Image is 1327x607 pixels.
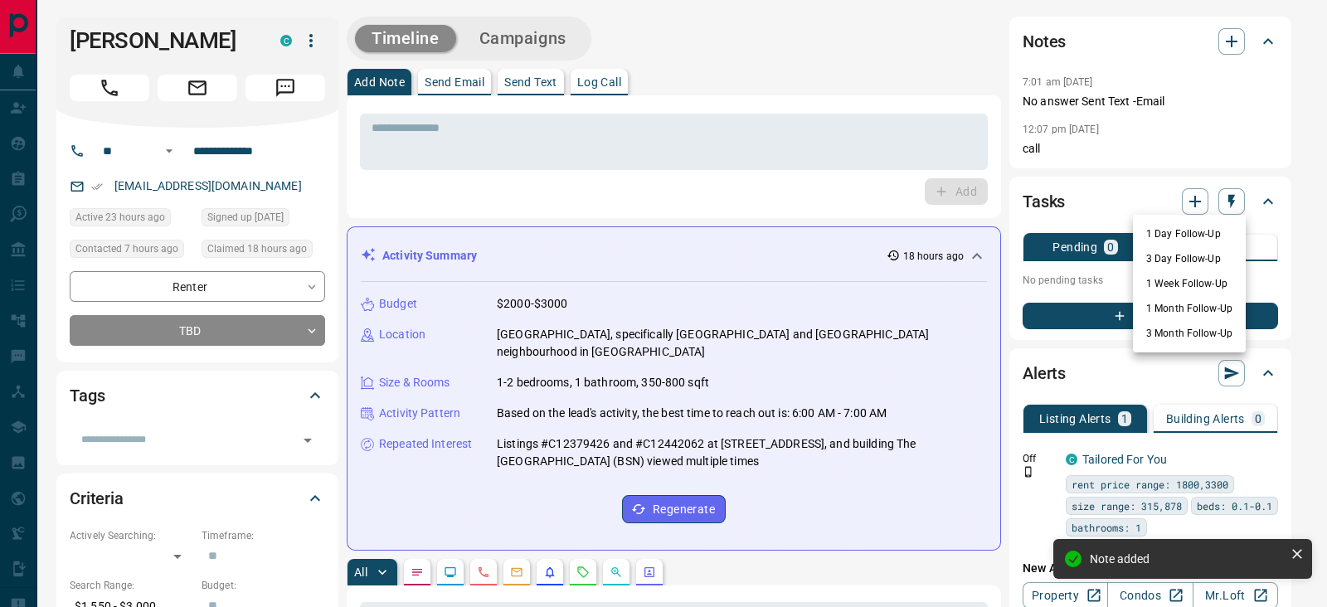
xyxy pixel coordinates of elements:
[1090,552,1284,566] div: Note added
[1133,271,1246,296] li: 1 Week Follow-Up
[1133,246,1246,271] li: 3 Day Follow-Up
[1133,296,1246,321] li: 1 Month Follow-Up
[1133,221,1246,246] li: 1 Day Follow-Up
[1133,321,1246,346] li: 3 Month Follow-Up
